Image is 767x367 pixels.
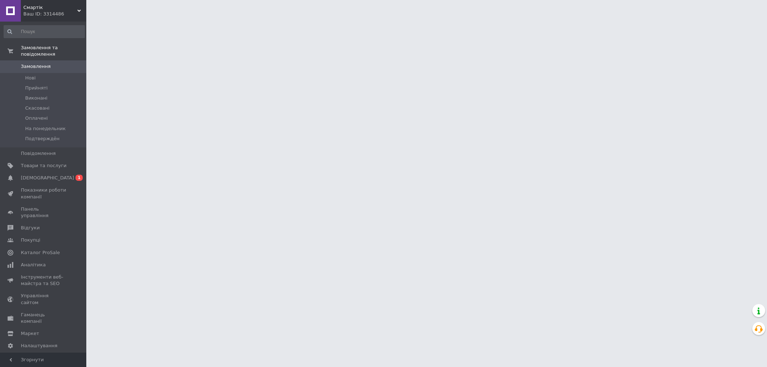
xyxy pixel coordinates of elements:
[21,187,67,200] span: Показники роботи компанії
[25,105,50,111] span: Скасовані
[4,25,85,38] input: Пошук
[23,4,77,11] span: Смартік
[21,150,56,157] span: Повідомлення
[21,63,51,70] span: Замовлення
[23,11,86,17] div: Ваш ID: 3314486
[21,206,67,219] span: Панель управління
[25,75,36,81] span: Нові
[21,330,39,337] span: Маркет
[21,237,40,243] span: Покупці
[21,45,86,58] span: Замовлення та повідомлення
[25,95,47,101] span: Виконані
[21,249,60,256] span: Каталог ProSale
[21,343,58,349] span: Налаштування
[25,115,48,121] span: Оплачені
[21,312,67,325] span: Гаманець компанії
[21,274,67,287] span: Інструменти веб-майстра та SEO
[25,125,66,132] span: На понедельник
[21,225,40,231] span: Відгуки
[21,162,67,169] span: Товари та послуги
[25,85,47,91] span: Прийняті
[76,175,83,181] span: 1
[21,175,74,181] span: [DEMOGRAPHIC_DATA]
[25,136,59,142] span: Подтверждён
[21,293,67,306] span: Управління сайтом
[21,262,46,268] span: Аналітика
